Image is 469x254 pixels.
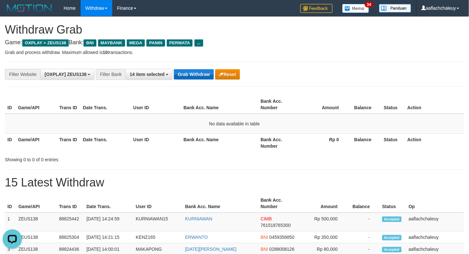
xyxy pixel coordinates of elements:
[174,69,214,79] button: Grab Withdraw
[167,39,193,47] span: PERMATA
[84,231,133,243] td: [DATE] 14:21:15
[84,194,133,213] th: Date Trans.
[258,95,299,114] th: Bank Acc. Number
[181,95,258,114] th: Bank Acc. Name
[96,69,125,80] div: Filter Bank
[15,133,57,152] th: Game/API
[299,194,347,213] th: Amount
[98,39,125,47] span: MAYBANK
[347,213,380,231] td: -
[380,194,406,213] th: Status
[261,247,268,252] span: BNI
[5,3,54,13] img: MOTION_logo.png
[379,4,411,13] img: panduan.png
[299,133,349,152] th: Rp 0
[131,95,181,114] th: User ID
[130,72,165,77] span: 14 item selected
[382,235,402,240] span: Accepted
[405,133,464,152] th: Action
[347,231,380,243] td: -
[57,133,80,152] th: Trans ID
[56,194,84,213] th: Trans ID
[258,194,299,213] th: Bank Acc. Number
[365,2,374,7] span: 34
[133,194,183,213] th: User ID
[269,235,294,240] span: Copy 0459358850 to clipboard
[300,4,333,13] img: Feedback.jpg
[45,72,86,77] span: [OXPLAY] ZEUS138
[382,217,402,222] span: Accepted
[5,176,464,189] h1: 15 Latest Withdraw
[261,235,268,240] span: BNI
[406,194,464,213] th: Op
[258,133,299,152] th: Bank Acc. Number
[5,23,464,36] h1: Withdraw Grab
[342,4,369,13] img: Button%20Memo.svg
[80,95,131,114] th: Date Trans.
[16,231,56,243] td: ZEUS138
[103,50,108,55] strong: 10
[125,69,173,80] button: 14 item selected
[195,39,203,47] span: ...
[5,114,464,134] td: No data available in table
[183,194,258,213] th: Bank Acc. Name
[349,95,381,114] th: Balance
[3,3,22,22] button: Open LiveChat chat widget
[133,213,183,231] td: KURNIAWAN15
[5,49,464,56] p: Grab and process withdraw. Maximum allowed is transactions.
[347,194,380,213] th: Balance
[56,231,84,243] td: 88825304
[127,39,145,47] span: MEGA
[5,95,15,114] th: ID
[406,213,464,231] td: aaflachchaleuy
[22,39,69,47] span: OXPLAY > ZEUS138
[15,95,57,114] th: Game/API
[5,133,15,152] th: ID
[299,95,349,114] th: Amount
[381,95,405,114] th: Status
[5,194,16,213] th: ID
[185,216,213,221] a: KURNIAWAN
[261,216,272,221] span: CIMB
[57,95,80,114] th: Trans ID
[349,133,381,152] th: Balance
[261,223,291,228] span: Copy 761518765300 to clipboard
[5,39,464,46] h4: Game: Bank:
[381,133,405,152] th: Status
[84,39,96,47] span: BNI
[146,39,165,47] span: PANIN
[40,69,95,80] button: [OXPLAY] ZEUS138
[269,247,294,252] span: Copy 0288008126 to clipboard
[405,95,464,114] th: Action
[215,69,240,79] button: Reset
[131,133,181,152] th: User ID
[80,133,131,152] th: Date Trans.
[185,235,208,240] a: ERWANTO
[133,231,183,243] td: KENZ165
[5,213,16,231] td: 1
[406,231,464,243] td: aaflachchaleuy
[5,154,191,163] div: Showing 0 to 0 of 0 entries
[299,213,347,231] td: Rp 500,000
[5,69,40,80] div: Filter Website
[84,213,133,231] td: [DATE] 14:24:59
[181,133,258,152] th: Bank Acc. Name
[16,194,56,213] th: Game/API
[56,213,84,231] td: 88825442
[16,213,56,231] td: ZEUS138
[299,231,347,243] td: Rp 350,000
[382,247,402,252] span: Accepted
